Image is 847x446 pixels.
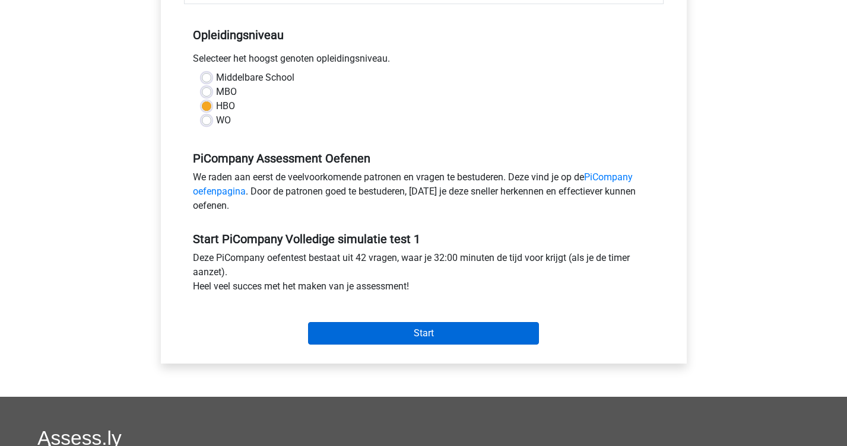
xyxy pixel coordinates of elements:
div: Deze PiCompany oefentest bestaat uit 42 vragen, waar je 32:00 minuten de tijd voor krijgt (als je... [184,251,664,298]
label: MBO [216,85,237,99]
input: Start [308,322,539,345]
label: Middelbare School [216,71,294,85]
h5: Start PiCompany Volledige simulatie test 1 [193,232,655,246]
h5: Opleidingsniveau [193,23,655,47]
label: WO [216,113,231,128]
h5: PiCompany Assessment Oefenen [193,151,655,165]
label: HBO [216,99,235,113]
div: Selecteer het hoogst genoten opleidingsniveau. [184,52,664,71]
div: We raden aan eerst de veelvoorkomende patronen en vragen te bestuderen. Deze vind je op de . Door... [184,170,664,218]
